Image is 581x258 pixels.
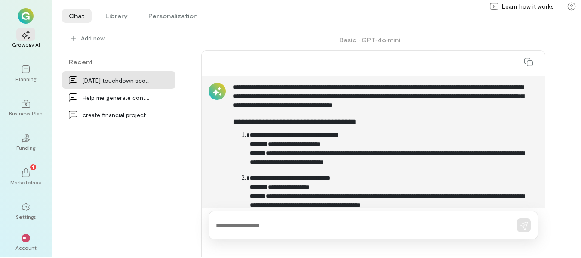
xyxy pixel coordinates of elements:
[98,9,135,23] li: Library
[81,34,169,43] span: Add new
[62,57,175,66] div: Recent
[10,196,41,227] a: Settings
[9,110,43,117] div: Business Plan
[83,110,150,119] div: create financial projects for cash buying a 3 apa…
[10,93,41,124] a: Business Plan
[83,93,150,102] div: Help me generate content ideas for my blog that a…
[15,244,37,251] div: Account
[12,41,40,48] div: Growegy AI
[83,76,150,85] div: [DATE] touchdown scorers [DATE] predictions bas…
[10,179,42,186] div: Marketplace
[16,144,35,151] div: Funding
[141,9,204,23] li: Personalization
[16,213,36,220] div: Settings
[15,75,36,82] div: Planning
[62,9,92,23] li: Chat
[10,127,41,158] a: Funding
[10,58,41,89] a: Planning
[10,162,41,193] a: Marketplace
[32,163,34,171] span: 1
[10,24,41,55] a: Growegy AI
[502,2,554,11] span: Learn how it works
